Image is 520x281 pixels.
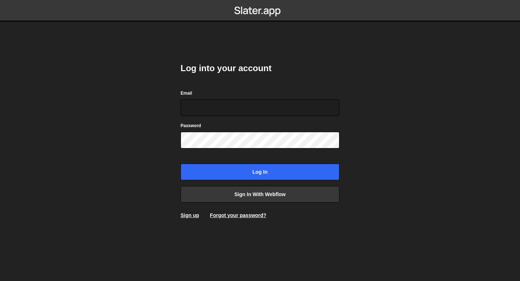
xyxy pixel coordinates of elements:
label: Email [181,90,192,97]
a: Sign up [181,212,199,218]
a: Forgot your password? [210,212,266,218]
label: Password [181,122,201,129]
h2: Log into your account [181,62,339,74]
input: Log in [181,164,339,180]
a: Sign in with Webflow [181,186,339,203]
